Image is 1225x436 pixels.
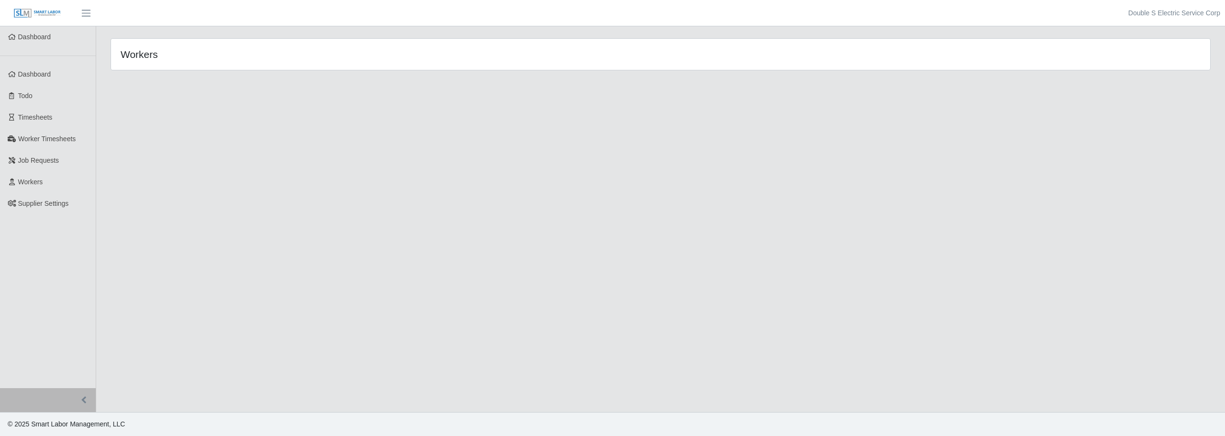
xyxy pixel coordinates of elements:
img: SLM Logo [13,8,61,19]
span: Worker Timesheets [18,135,76,143]
span: Job Requests [18,157,59,164]
span: Dashboard [18,33,51,41]
span: Supplier Settings [18,200,69,207]
span: Workers [18,178,43,186]
span: Timesheets [18,113,53,121]
h4: Workers [121,48,562,60]
span: Todo [18,92,33,100]
a: Double S Electric Service Corp [1128,8,1220,18]
span: Dashboard [18,70,51,78]
span: © 2025 Smart Labor Management, LLC [8,420,125,428]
